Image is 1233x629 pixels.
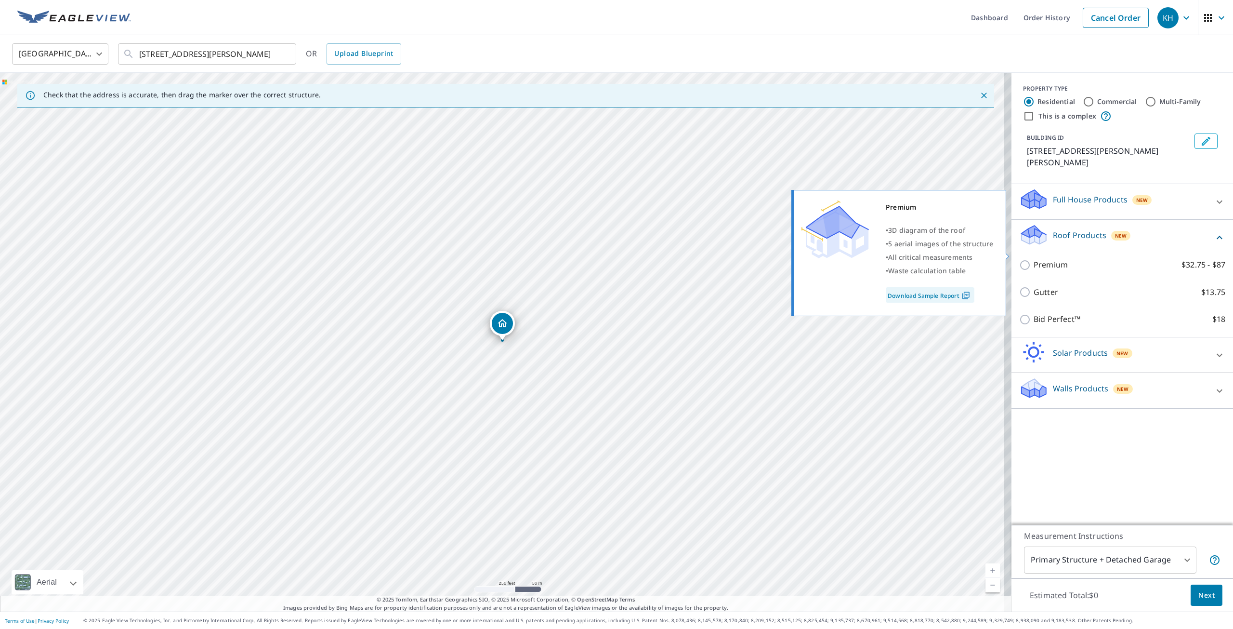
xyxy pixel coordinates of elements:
label: Residential [1037,97,1075,107]
label: Commercial [1097,97,1137,107]
span: Next [1198,589,1215,602]
a: Cancel Order [1083,8,1149,28]
button: Next [1191,585,1222,606]
button: Close [978,89,990,102]
p: Solar Products [1053,347,1108,359]
div: Premium [886,201,994,214]
p: $32.75 - $87 [1181,259,1225,271]
span: 5 aerial images of the structure [888,239,993,248]
span: New [1136,196,1148,204]
span: Waste calculation table [888,266,966,275]
div: Aerial [34,570,60,594]
a: Current Level 17, Zoom Out [985,578,1000,592]
a: Upload Blueprint [327,43,401,65]
span: Upload Blueprint [334,48,393,60]
div: Roof ProductsNew [1019,224,1225,251]
div: OR [306,43,401,65]
p: | [5,618,69,624]
label: Multi-Family [1159,97,1201,107]
p: Measurement Instructions [1024,530,1220,542]
a: Download Sample Report [886,287,974,303]
div: Primary Structure + Detached Garage [1024,547,1196,574]
a: Current Level 17, Zoom In [985,563,1000,578]
div: Solar ProductsNew [1019,341,1225,369]
div: Dropped pin, building 1, Residential property, 11036 Callaway Rd Parker, CO 80138 [490,311,515,341]
div: • [886,224,994,237]
span: New [1115,232,1127,240]
p: BUILDING ID [1027,134,1064,142]
span: All critical measurements [888,253,972,262]
span: 3D diagram of the roof [888,226,965,235]
div: Walls ProductsNew [1019,377,1225,404]
p: Estimated Total: $0 [1022,585,1106,606]
p: $18 [1212,313,1225,325]
p: [STREET_ADDRESS][PERSON_NAME][PERSON_NAME] [1027,145,1191,168]
div: KH [1157,7,1179,28]
span: New [1117,385,1129,393]
p: Premium [1034,259,1068,271]
p: © 2025 Eagle View Technologies, Inc. and Pictometry International Corp. All Rights Reserved. Repo... [83,617,1228,624]
a: Terms of Use [5,617,35,624]
a: Terms [619,596,635,603]
div: • [886,251,994,264]
label: This is a complex [1038,111,1096,121]
p: Walls Products [1053,383,1108,394]
p: Full House Products [1053,194,1128,205]
div: [GEOGRAPHIC_DATA] [12,40,108,67]
img: Premium [801,201,869,258]
input: Search by address or latitude-longitude [139,40,276,67]
a: OpenStreetMap [577,596,617,603]
div: Full House ProductsNew [1019,188,1225,215]
p: Gutter [1034,286,1058,298]
button: Edit building 1 [1194,134,1218,149]
p: Roof Products [1053,229,1106,241]
div: PROPERTY TYPE [1023,84,1221,93]
span: © 2025 TomTom, Earthstar Geographics SIO, © 2025 Microsoft Corporation, © [377,596,635,604]
div: • [886,264,994,278]
p: $13.75 [1201,286,1225,298]
p: Bid Perfect™ [1034,313,1080,325]
span: Your report will include the primary structure and a detached garage if one exists. [1209,554,1220,566]
p: Check that the address is accurate, then drag the marker over the correct structure. [43,91,321,99]
img: Pdf Icon [959,291,972,300]
div: Aerial [12,570,83,594]
span: New [1116,349,1128,357]
img: EV Logo [17,11,131,25]
div: • [886,237,994,251]
a: Privacy Policy [38,617,69,624]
